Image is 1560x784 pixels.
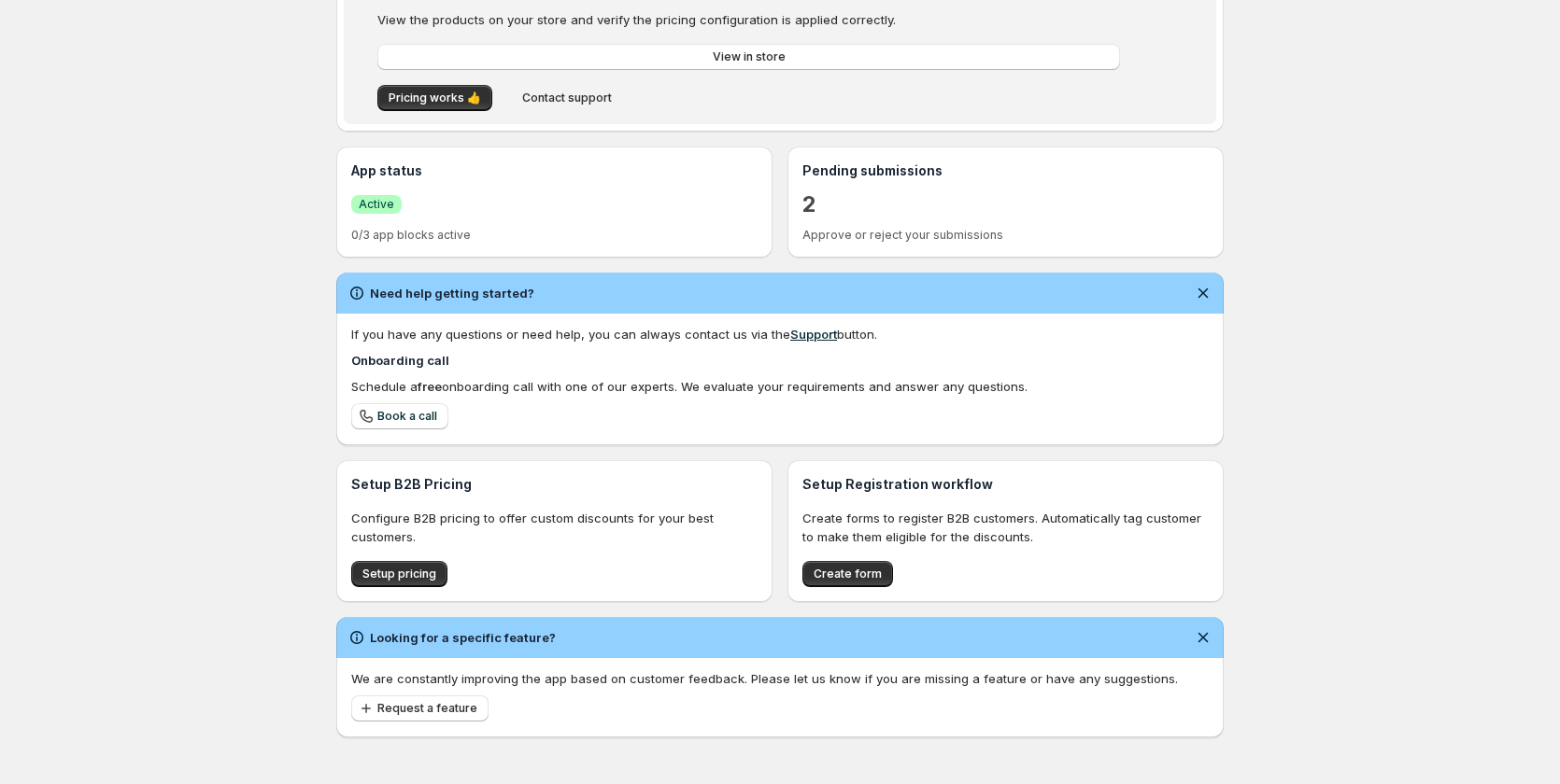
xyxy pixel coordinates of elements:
a: Support [790,327,837,342]
a: SuccessActive [351,194,402,214]
p: 0/3 app blocks active [351,228,758,243]
span: View in store [713,49,786,64]
span: Create form [814,567,882,581]
span: Active [359,197,394,212]
p: View the products on your store and verify the pricing configuration is applied correctly. [377,10,1120,29]
button: Dismiss notification [1190,624,1216,651]
button: Pricing works 👍 [377,85,492,111]
button: Create form [802,561,893,587]
h4: Onboarding call [351,351,1209,370]
button: Dismiss notification [1190,280,1216,306]
span: Pricing works 👍 [389,91,481,105]
span: Setup pricing [362,567,436,581]
button: Setup pricing [351,561,447,587]
p: Create forms to register B2B customers. Automatically tag customer to make them eligible for the ... [802,509,1209,546]
b: free [418,379,442,394]
div: Schedule a onboarding call with one of our experts. We evaluate your requirements and answer any ... [351,377,1209,396]
h3: Setup Registration workflow [802,475,1209,494]
button: Contact support [511,85,623,111]
h3: Pending submissions [802,161,1209,180]
button: Request a feature [351,695,489,721]
h3: App status [351,161,758,180]
a: Book a call [351,403,448,429]
span: Request a feature [377,701,477,716]
p: We are constantly improving the app based on customer feedback. Please let us know if you are mis... [351,669,1209,688]
p: Approve or reject your submissions [802,228,1209,243]
p: Configure B2B pricing to offer custom discounts for your best customers. [351,509,758,546]
h3: Setup B2B Pricing [351,475,758,494]
a: View in store [377,44,1120,70]
div: If you have any questions or need help, you can always contact us via the button. [351,325,1209,343]
span: Book a call [377,409,437,424]
a: 2 [802,189,816,219]
h2: Need help getting started? [370,284,534,302]
span: Contact support [522,91,612,105]
h2: Looking for a specific feature? [370,628,556,647]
